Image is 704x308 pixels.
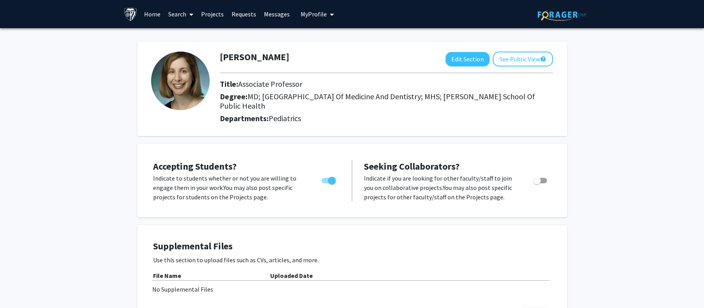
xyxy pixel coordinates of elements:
span: Associate Professor [238,79,302,89]
p: Indicate if you are looking for other faculty/staff to join you on collaborative projects. You ma... [364,174,518,202]
p: Use this section to upload files such as CVs, articles, and more. [153,255,551,265]
div: Toggle [319,174,340,185]
a: Home [140,0,164,28]
img: Johns Hopkins University Logo [124,7,137,21]
b: File Name [153,272,181,279]
h1: [PERSON_NAME] [220,52,289,63]
a: Messages [260,0,294,28]
h2: Departments: [214,114,559,123]
span: Accepting Students? [153,160,237,172]
img: ForagerOne Logo [538,9,586,21]
h2: Degree: [220,92,553,111]
img: Profile Picture [151,52,210,110]
a: Projects [197,0,228,28]
span: My Profile [301,10,327,18]
button: Edit Section [446,52,490,66]
mat-icon: help [540,54,546,64]
span: Seeking Collaborators? [364,160,460,172]
iframe: Chat [6,273,33,302]
span: MD; [GEOGRAPHIC_DATA] Of Medicine And Dentistry; MHS; [PERSON_NAME] School Of Public Health [220,91,535,111]
a: Search [164,0,197,28]
b: Uploaded Date [270,272,313,279]
div: Toggle [530,174,551,185]
div: No Supplemental Files [152,285,552,294]
p: Indicate to students whether or not you are willing to engage them in your work. You may also pos... [153,174,307,202]
a: Requests [228,0,260,28]
h4: Supplemental Files [153,241,551,252]
h2: Title: [220,79,553,89]
span: Pediatrics [269,113,301,123]
button: See Public View [493,52,553,66]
